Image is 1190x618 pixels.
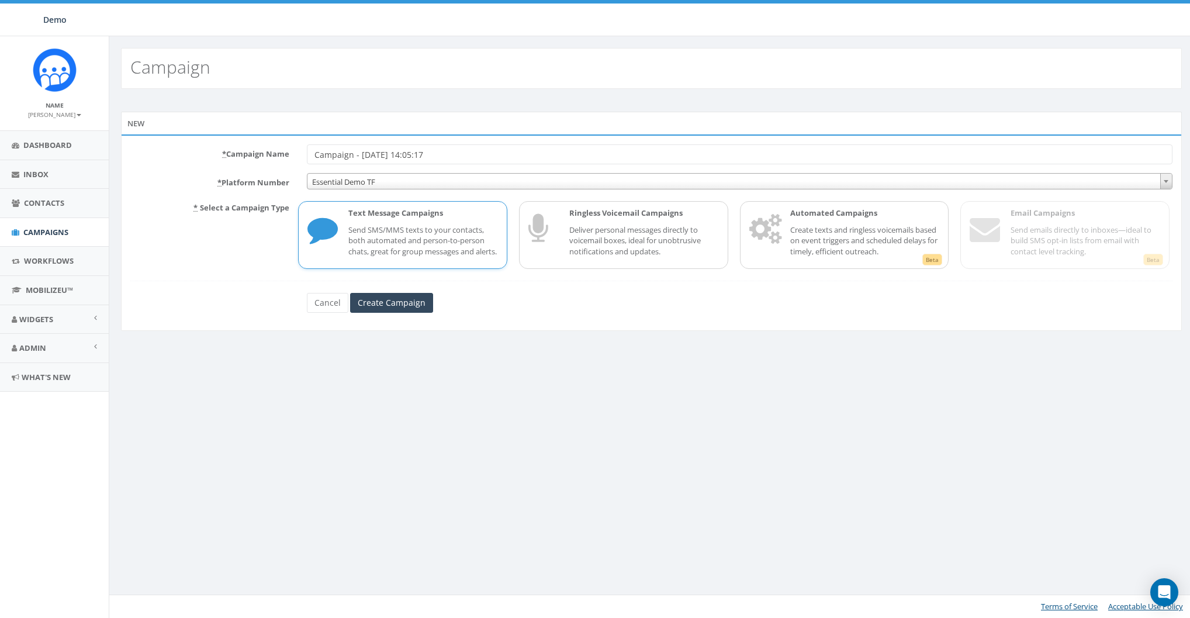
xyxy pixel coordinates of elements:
p: Ringless Voicemail Campaigns [569,208,719,219]
span: Beta [922,254,942,265]
a: Acceptable Use Policy [1108,601,1183,612]
label: Platform Number [122,173,298,188]
a: [PERSON_NAME] [28,109,81,119]
h2: Campaign [130,57,210,77]
p: Create texts and ringless voicemails based on event triggers and scheduled delays for timely, eff... [790,225,940,257]
div: New [121,112,1182,135]
small: [PERSON_NAME] [28,111,81,119]
a: Cancel [307,293,348,313]
label: Campaign Name [122,144,298,160]
span: MobilizeU™ [26,285,73,295]
span: Inbox [23,169,49,179]
p: Text Message Campaigns [348,208,498,219]
abbr: required [222,149,226,159]
span: Beta [1143,254,1163,265]
span: Contacts [24,198,64,208]
p: Deliver personal messages directly to voicemail boxes, ideal for unobtrusive notifications and up... [569,225,719,257]
span: Workflows [24,256,74,266]
span: Select a Campaign Type [200,202,289,213]
small: Name [46,101,64,109]
span: What's New [22,372,71,382]
input: Create Campaign [350,293,433,313]
span: Admin [19,343,46,353]
img: Icon_1.png [33,48,77,92]
div: Open Intercom Messenger [1150,578,1178,606]
p: Send SMS/MMS texts to your contacts, both automated and person-to-person chats, great for group m... [348,225,498,257]
a: Terms of Service [1041,601,1098,612]
span: Dashboard [23,140,72,150]
input: Enter Campaign Name [307,144,1172,164]
span: Essential Demo TF [307,173,1172,189]
span: Essential Demo TF [307,174,1172,190]
span: Widgets [19,314,53,324]
span: Campaigns [23,227,68,237]
abbr: required [217,177,222,188]
span: Demo [43,14,67,25]
p: Automated Campaigns [790,208,940,219]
